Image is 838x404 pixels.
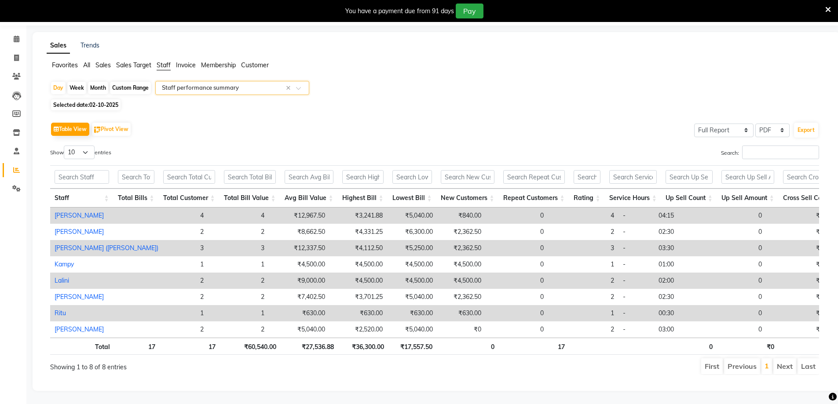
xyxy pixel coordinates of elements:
[548,207,618,224] td: 4
[55,170,109,184] input: Search Staff
[208,240,269,256] td: 3
[717,189,779,207] th: Up Sell Amount: activate to sort column ascending
[503,170,565,184] input: Search Repeat Customers
[160,338,220,355] th: 17
[388,189,436,207] th: Lowest Bill: activate to sort column ascending
[387,240,437,256] td: ₹5,250.00
[55,244,158,252] a: [PERSON_NAME] ([PERSON_NAME])
[269,207,329,224] td: ₹12,967.50
[710,273,766,289] td: 0
[89,102,118,108] span: 02-10-2025
[224,170,276,184] input: Search Total Bill Value
[47,38,70,54] a: Sales
[338,338,388,355] th: ₹36,300.00
[220,338,281,355] th: ₹60,540.00
[441,170,494,184] input: Search New Customers
[387,305,437,321] td: ₹630.00
[437,256,486,273] td: ₹4,500.00
[329,273,387,289] td: ₹4,500.00
[766,321,828,338] td: ₹0
[269,289,329,305] td: ₹7,402.50
[338,189,388,207] th: Highest Bill: activate to sort column ascending
[486,321,548,338] td: 0
[387,224,437,240] td: ₹6,300.00
[486,240,548,256] td: 0
[159,189,220,207] th: Total Customer: activate to sort column ascending
[548,273,618,289] td: 2
[329,207,387,224] td: ₹3,241.88
[286,84,293,93] span: Clear all
[55,309,66,317] a: Ritu
[548,289,618,305] td: 2
[163,170,215,184] input: Search Total Customer
[163,207,208,224] td: 4
[710,305,766,321] td: 0
[329,256,387,273] td: ₹4,500.00
[766,240,828,256] td: ₹0
[208,224,269,240] td: 2
[50,357,363,372] div: Showing 1 to 8 of 8 entries
[208,321,269,338] td: 2
[486,224,548,240] td: 0
[387,321,437,338] td: ₹5,040.00
[486,305,548,321] td: 0
[55,293,104,301] a: [PERSON_NAME]
[661,189,717,207] th: Up Sell Count: activate to sort column ascending
[269,321,329,338] td: ₹5,040.00
[163,273,208,289] td: 2
[208,305,269,321] td: 1
[721,170,774,184] input: Search Up Sell Amount
[55,228,104,236] a: [PERSON_NAME]
[64,146,95,159] select: Showentries
[710,207,766,224] td: 0
[654,273,710,289] td: 02:00
[269,224,329,240] td: ₹8,662.50
[437,321,486,338] td: ₹0
[654,240,710,256] td: 03:30
[110,82,151,94] div: Custom Range
[766,224,828,240] td: ₹0
[55,211,104,219] a: [PERSON_NAME]
[548,321,618,338] td: 2
[710,321,766,338] td: 0
[548,256,618,273] td: 1
[116,61,151,69] span: Sales Target
[437,224,486,240] td: ₹2,362.50
[163,256,208,273] td: 1
[345,7,454,16] div: You have a payment due from 91 days
[721,146,819,159] label: Search:
[118,170,154,184] input: Search Total Bills
[329,289,387,305] td: ₹3,701.25
[241,61,269,69] span: Customer
[654,321,710,338] td: 03:00
[437,207,486,224] td: ₹840.00
[609,170,657,184] input: Search Service Hours
[654,256,710,273] td: 01:00
[387,207,437,224] td: ₹5,040.00
[654,207,710,224] td: 04:15
[548,240,618,256] td: 3
[618,321,654,338] td: -
[654,224,710,240] td: 02:30
[83,61,90,69] span: All
[710,240,766,256] td: 0
[710,224,766,240] td: 0
[94,127,101,133] img: pivot.png
[392,170,432,184] input: Search Lowest Bill
[654,289,710,305] td: 02:30
[285,170,333,184] input: Search Avg Bill Value
[220,189,280,207] th: Total Bill Value: activate to sort column ascending
[208,256,269,273] td: 1
[50,338,114,355] th: Total
[95,61,111,69] span: Sales
[499,189,569,207] th: Repeat Customers: activate to sort column ascending
[269,305,329,321] td: ₹630.00
[208,273,269,289] td: 2
[766,305,828,321] td: ₹0
[269,273,329,289] td: ₹9,000.00
[437,289,486,305] td: ₹2,362.50
[618,224,654,240] td: -
[51,123,89,136] button: Table View
[574,170,600,184] input: Search Rating
[163,305,208,321] td: 1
